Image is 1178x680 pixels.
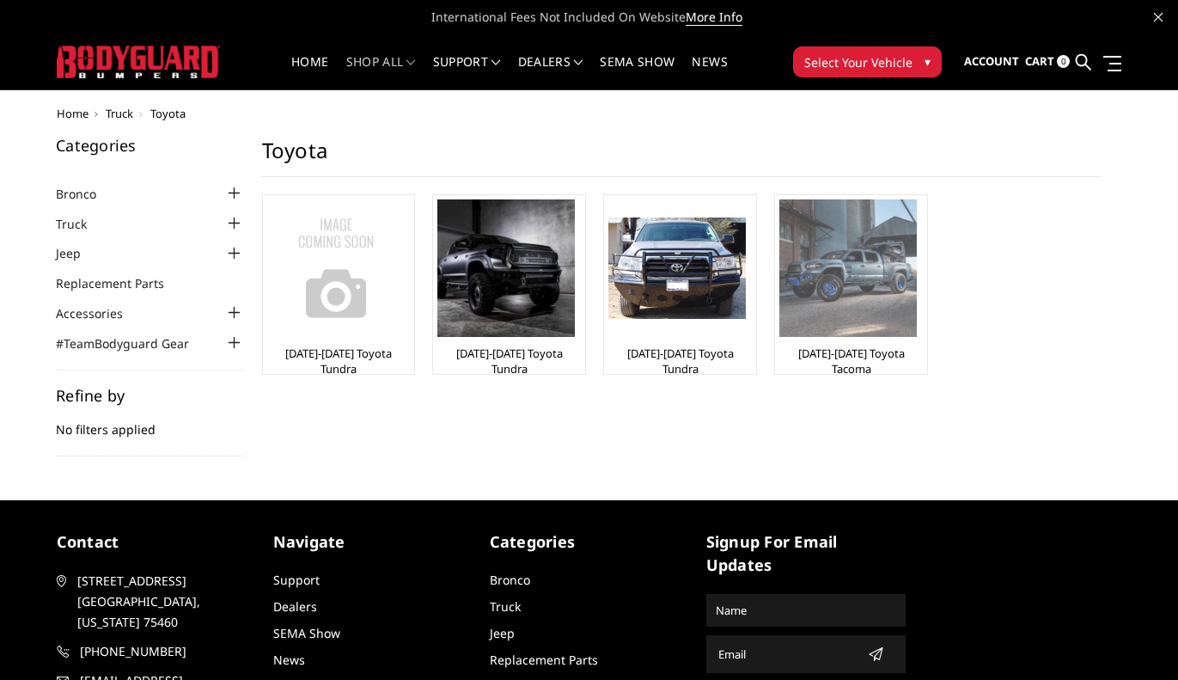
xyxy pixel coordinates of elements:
a: Bronco [490,572,530,588]
a: Account [964,39,1019,85]
a: Cart 0 [1025,39,1070,85]
a: Accessories [56,304,144,322]
span: Select Your Vehicle [804,53,912,71]
a: [PHONE_NUMBER] [57,641,256,662]
a: Jeep [56,244,102,262]
a: [DATE]-[DATE] Toyota Tundra [608,346,752,377]
span: [STREET_ADDRESS] [GEOGRAPHIC_DATA], [US_STATE] 75460 [77,571,253,633]
a: More Info [686,9,742,26]
span: [PHONE_NUMBER] [80,641,255,662]
a: [DATE]-[DATE] Toyota Tundra [267,346,411,377]
a: SEMA Show [273,625,340,641]
a: Jeep [490,625,515,641]
span: Cart [1025,53,1054,69]
a: Truck [56,215,108,233]
a: Support [433,56,501,89]
span: Account [964,53,1019,69]
a: Replacement Parts [56,274,186,292]
a: Dealers [273,598,317,615]
a: Truck [106,106,133,121]
h1: Toyota [262,138,1101,177]
a: shop all [346,56,416,89]
a: Support [273,572,320,588]
a: News [273,652,305,668]
span: 0 [1057,55,1070,68]
h5: Categories [56,138,245,153]
a: Bronco [56,185,118,203]
a: Home [291,56,328,89]
h5: Categories [490,530,689,554]
a: No Image [267,199,411,337]
a: [DATE]-[DATE] Toyota Tundra [437,346,581,377]
input: Name [709,597,903,624]
img: BODYGUARD BUMPERS [57,46,220,77]
button: Select Your Vehicle [793,46,942,77]
iframe: Chat Widget [1092,597,1178,680]
a: Dealers [518,56,583,89]
a: News [692,56,727,89]
a: #TeamBodyguard Gear [56,334,211,352]
img: No Image [267,199,405,337]
a: Truck [490,598,521,615]
a: [DATE]-[DATE] Toyota Tacoma [779,346,923,377]
a: SEMA Show [600,56,674,89]
span: ▾ [925,52,931,70]
h5: signup for email updates [706,530,906,577]
a: Replacement Parts [490,652,598,668]
h5: Refine by [56,388,245,403]
div: No filters applied [56,388,245,456]
span: Toyota [150,106,186,121]
h5: contact [57,530,256,554]
a: Home [57,106,89,121]
h5: Navigate [273,530,473,554]
input: Email [711,640,861,668]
